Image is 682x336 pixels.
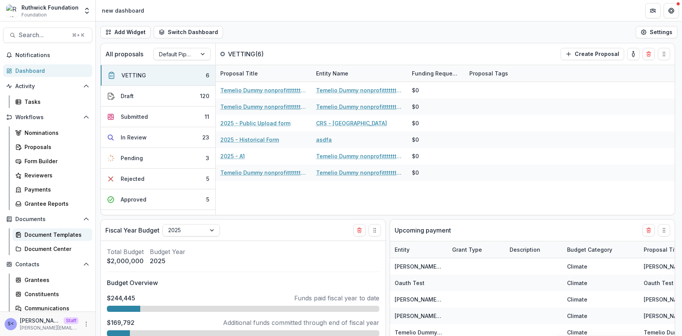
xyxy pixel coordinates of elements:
[216,65,311,82] div: Proposal Title
[220,86,307,94] a: Temelio Dummy nonprofittttttttt a4 sda16s5d - 2025 - A1
[407,65,465,82] div: Funding Requested
[353,224,366,236] button: Delete card
[658,224,670,236] button: Drag
[121,175,144,183] div: Rejected
[101,86,215,107] button: Draft120
[64,317,79,324] p: Staff
[12,95,92,108] a: Tasks
[101,65,215,86] button: VETTING6
[643,224,655,236] button: Delete card
[107,247,144,256] p: Total Budget
[12,243,92,255] a: Document Center
[316,86,403,94] a: Temelio Dummy nonprofittttttttt a4 sda16s5d
[25,98,86,106] div: Tasks
[25,171,86,179] div: Reviewers
[19,31,67,39] span: Search...
[202,133,209,141] div: 23
[636,26,677,38] button: Settings
[220,119,290,127] a: 2025 - Public Upload form
[505,246,545,254] div: Description
[82,3,92,18] button: Open entity switcher
[567,312,587,320] div: Climate
[3,28,92,43] button: Search...
[390,246,414,254] div: Entity
[220,152,245,160] a: 2025 - A1
[395,313,466,319] a: [PERSON_NAME] Individual
[101,169,215,189] button: Rejected5
[12,183,92,196] a: Payments
[412,136,419,144] div: $0
[12,126,92,139] a: Nominations
[3,111,92,123] button: Open Workflows
[82,320,91,329] button: More
[25,143,86,151] div: Proposals
[3,213,92,225] button: Open Documents
[121,195,146,203] div: Approved
[121,113,148,121] div: Submitted
[25,200,86,208] div: Grantee Reports
[205,113,209,121] div: 11
[206,175,209,183] div: 5
[448,246,487,254] div: Grant Type
[12,228,92,241] a: Document Templates
[150,256,185,266] p: 2025
[15,83,80,90] span: Activity
[407,69,465,77] div: Funding Requested
[412,103,419,111] div: $0
[15,114,80,121] span: Workflows
[311,65,407,82] div: Entity Name
[562,241,639,258] div: Budget Category
[102,7,144,15] div: new dashboard
[25,129,86,137] div: Nominations
[15,216,80,223] span: Documents
[25,157,86,165] div: Form Builder
[12,169,92,182] a: Reviewers
[101,189,215,210] button: Approved5
[12,302,92,315] a: Communications
[107,293,135,303] p: $244,445
[627,48,639,60] button: toggle-assigned-to-me
[12,288,92,300] a: Constituents
[21,3,79,11] div: Ruthwick Foundation
[505,241,562,258] div: Description
[3,80,92,92] button: Open Activity
[206,154,209,162] div: 3
[20,316,61,325] p: [PERSON_NAME] <[PERSON_NAME][EMAIL_ADDRESS][DOMAIN_NAME]>
[390,241,448,258] div: Entity
[643,48,655,60] button: Delete card
[6,5,18,17] img: Ruthwick Foundation
[369,224,381,236] button: Drag
[228,49,285,59] p: VETTING ( 6 )
[664,3,679,18] button: Get Help
[567,279,587,287] div: Climate
[121,154,143,162] div: Pending
[412,169,419,177] div: $0
[316,136,332,144] a: asdfa
[220,169,307,177] a: Temelio Dummy nonprofittttttttt a4 sda16s5d - 2025 - A1
[25,290,86,298] div: Constituents
[15,261,80,268] span: Contacts
[25,185,86,193] div: Payments
[105,226,159,235] p: Fiscal Year Budget
[3,49,92,61] button: Notifications
[12,141,92,153] a: Proposals
[101,107,215,127] button: Submitted11
[12,274,92,286] a: Grantees
[25,304,86,312] div: Communications
[316,169,403,177] a: Temelio Dummy nonprofittttttttt a4 sda16s5d
[316,152,403,160] a: Temelio Dummy nonprofittttttttt a4 sda16s5d
[294,293,379,303] p: Funds paid fiscal year to date
[107,318,134,327] p: $169,792
[465,65,561,82] div: Proposal Tags
[3,258,92,270] button: Open Contacts
[25,245,86,253] div: Document Center
[465,69,513,77] div: Proposal Tags
[645,3,661,18] button: Partners
[223,318,379,327] p: Additional funds committed through end of fiscal year
[395,226,451,235] p: Upcoming payment
[107,278,379,287] p: Budget Overview
[15,52,89,59] span: Notifications
[316,119,387,127] a: CRS - [GEOGRAPHIC_DATA]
